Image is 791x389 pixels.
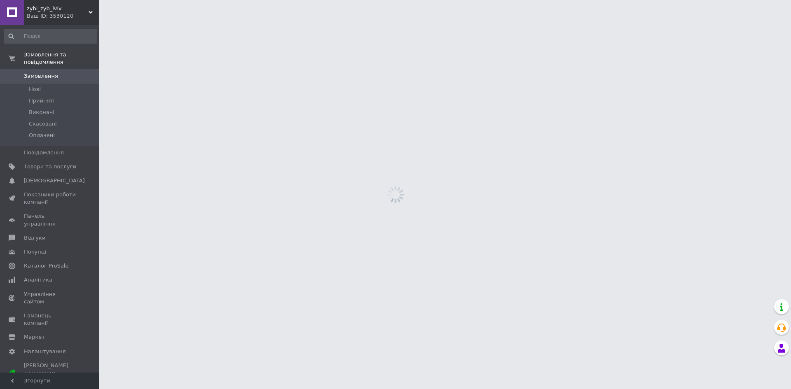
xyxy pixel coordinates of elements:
span: Повідомлення [24,149,64,156]
span: Оплачені [29,132,55,139]
span: Замовлення [24,72,58,80]
span: Налаштування [24,348,66,355]
input: Пошук [4,29,97,44]
span: Виконані [29,109,54,116]
span: Відгуки [24,234,45,242]
span: Прийняті [29,97,54,105]
span: Показники роботи компанії [24,191,76,206]
span: Каталог ProSale [24,262,68,270]
span: Товари та послуги [24,163,76,170]
span: Маркет [24,333,45,341]
span: Управління сайтом [24,291,76,305]
div: Ваш ID: 3530120 [27,12,99,20]
span: Нові [29,86,41,93]
span: Скасовані [29,120,57,128]
span: Аналітика [24,276,52,284]
span: Гаманець компанії [24,312,76,327]
span: Замовлення та повідомлення [24,51,99,66]
span: Панель управління [24,212,76,227]
span: [DEMOGRAPHIC_DATA] [24,177,85,184]
span: Покупці [24,248,46,256]
span: [PERSON_NAME] та рахунки [24,362,76,384]
span: zybi_zyb_lviv [27,5,89,12]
